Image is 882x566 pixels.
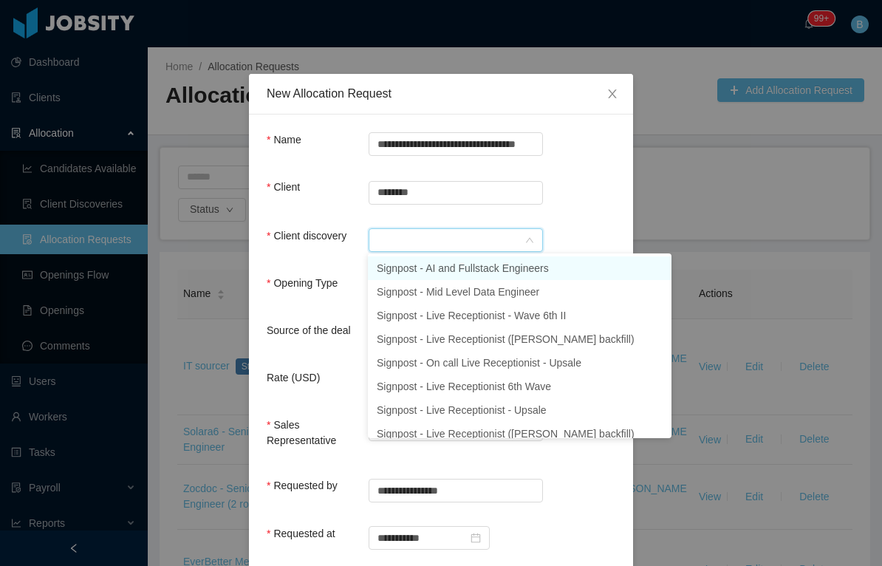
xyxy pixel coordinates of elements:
[267,181,300,193] label: Client
[368,327,671,351] li: Signpost - Live Receptionist ([PERSON_NAME] backfill)
[267,277,338,289] label: Opening Type
[267,324,351,336] label: Source of the deal
[592,74,633,115] button: Close
[368,422,671,446] li: Signpost - Live Receptionist ([PERSON_NAME] backfill)
[368,351,671,375] li: Signpost - On call Live Receptionist - Upsale
[368,280,671,304] li: Signpost - Mid Level Data Engineer
[368,304,671,327] li: Signpost - Live Receptionist - Wave 6th II
[606,88,618,100] i: icon: close
[525,236,534,246] i: icon: down
[267,372,320,383] label: Rate (USD)
[368,256,671,280] li: Signpost - AI and Fullstack Engineers
[471,533,481,543] i: icon: calendar
[267,230,346,242] label: Client discovery
[267,419,336,446] label: Sales Representative
[368,375,671,398] li: Signpost - Live Receptionist 6th Wave
[267,86,615,102] div: New Allocation Request
[267,528,335,539] label: Requested at
[267,134,301,146] label: Name
[267,480,338,491] label: Requested by
[369,132,543,156] input: Name
[368,398,671,422] li: Signpost - Live Receptionist - Upsale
